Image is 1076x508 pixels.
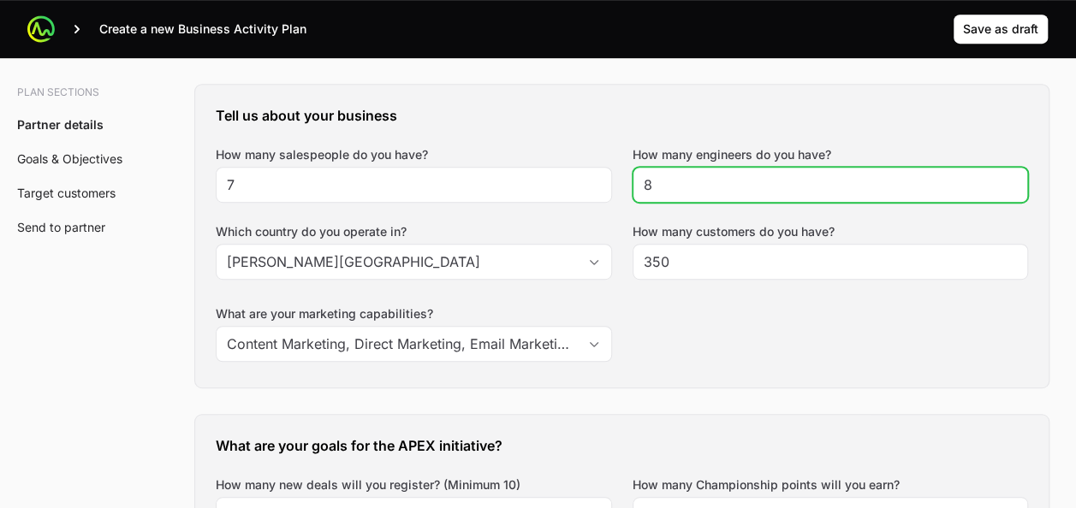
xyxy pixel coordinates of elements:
label: How many customers do you have? [633,223,835,240]
h3: What are your goals for the APEX initiative? [216,435,1028,456]
label: What are your marketing capabilities? [216,305,612,322]
label: How many new deals will you register? (Minimum 10) [216,476,520,493]
p: Create a new Business Activity Plan [99,21,306,38]
a: Send to partner [17,220,105,234]
h3: Plan sections [17,86,134,99]
div: Open [577,245,611,279]
a: Target customers [17,186,116,200]
h3: Tell us about your business [216,105,1028,126]
a: Partner details [17,117,104,132]
label: Which country do you operate in? [216,223,612,240]
a: Goals & Objectives [17,151,122,166]
label: How many Championship points will you earn? [633,476,900,493]
div: Open [577,327,611,361]
button: Save as draft [953,14,1049,44]
span: Save as draft [963,19,1038,39]
label: How many salespeople do you have? [216,146,428,163]
img: ActivitySource [27,15,55,43]
label: How many engineers do you have? [633,146,831,163]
